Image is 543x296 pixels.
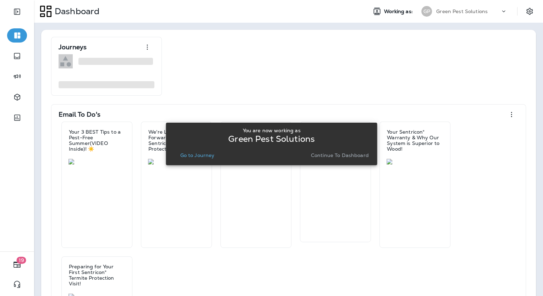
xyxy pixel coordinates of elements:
[386,159,443,164] img: d41b27cf-f464-47d8-95e9-9215d902c622.jpg
[7,5,27,19] button: Expand Sidebar
[387,129,443,152] p: Your Sentricon® Warranty & Why Our System is Superior to Wood!
[17,257,26,264] span: 19
[228,136,315,142] p: Green Pest Solutions
[59,111,100,118] p: Email To Do's
[69,129,125,152] p: Your 3 BEST Tips to a Pest-Free Summer(VIDEO Inside)! ☀️
[52,6,99,17] p: Dashboard
[148,129,204,152] p: We're Looking Forward to Your First Sentricon® Termite Protection Visit!
[384,9,414,15] span: Working as:
[180,152,214,158] p: Go to Journey
[311,152,369,158] p: Continue to Dashboard
[148,159,205,164] img: 0390e801-8824-460f-a4cd-ac726fd419f1.jpg
[69,264,125,286] p: Preparing for Your First Sentricon® Termite Protection Visit!
[7,257,27,272] button: 19
[242,128,300,133] p: You are now working as
[177,150,217,160] button: Go to Journey
[68,159,125,164] img: 2db1f266-9d97-4179-886e-2d69200361fe.jpg
[59,44,87,51] p: Journeys
[308,150,372,160] button: Continue to Dashboard
[436,9,488,14] p: Green Pest Solutions
[421,6,432,17] div: GP
[523,5,536,18] button: Settings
